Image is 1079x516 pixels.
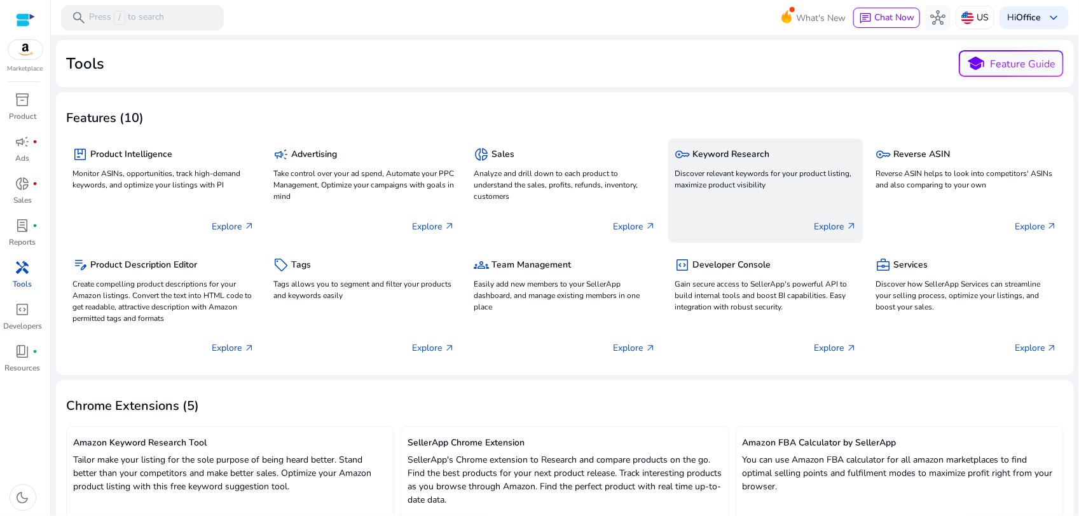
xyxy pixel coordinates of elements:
[15,490,31,505] span: dark_mode
[846,343,856,353] span: arrow_outward
[66,55,104,73] h2: Tools
[8,40,43,59] img: amazon.svg
[692,260,771,271] h5: Developer Console
[930,10,945,25] span: hub
[33,139,38,144] span: fiber_manual_record
[15,260,31,275] span: handyman
[66,398,199,414] h3: Chrome Extensions (5)
[9,111,36,122] p: Product
[925,5,951,31] button: hub
[72,147,88,162] span: package
[613,220,656,233] p: Explore
[874,11,914,24] span: Chat Now
[846,221,856,231] span: arrow_outward
[961,11,974,24] img: us.svg
[474,278,656,313] p: Easily add new members to your SellerApp dashboard, and manage existing members in one place
[977,6,989,29] p: US
[743,438,1057,449] h5: Amazon FBA Calculator by SellerApp
[33,223,38,228] span: fiber_manual_record
[72,168,254,191] p: Monitor ASINs, opportunities, track high-demand keywords, and optimize your listings with PI
[859,12,872,25] span: chat
[15,344,31,359] span: book_4
[15,134,31,149] span: campaign
[114,11,125,25] span: /
[967,55,986,73] span: school
[10,236,36,248] p: Reports
[273,278,455,301] p: Tags allows you to segment and filter your products and keywords easily
[675,257,690,273] span: code_blocks
[675,168,856,191] p: Discover relevant keywords for your product listing, maximize product visibility
[876,278,1057,313] p: Discover how SellerApp Services can streamline your selling process, optimize your listings, and ...
[675,278,856,313] p: Gain secure access to SellerApp's powerful API to build internal tools and boost BI capabilities....
[73,453,387,493] p: Tailor make your listing for the sole purpose of being heard better. Stand better than your compe...
[244,343,254,353] span: arrow_outward
[72,278,254,324] p: Create compelling product descriptions for your Amazon listings. Convert the text into HTML code ...
[445,343,455,353] span: arrow_outward
[492,149,515,160] h5: Sales
[675,147,690,162] span: key
[16,153,30,164] p: Ads
[291,149,337,160] h5: Advertising
[8,64,43,74] p: Marketplace
[474,147,490,162] span: donut_small
[90,149,172,160] h5: Product Intelligence
[814,341,856,355] p: Explore
[645,221,656,231] span: arrow_outward
[15,176,31,191] span: donut_small
[273,257,289,273] span: sell
[893,149,950,160] h5: Reverse ASIN
[273,168,455,202] p: Take control over your ad spend, Automate your PPC Management, Optimize your campaigns with goals...
[73,438,387,449] h5: Amazon Keyword Research Tool
[3,320,42,332] p: Developers
[814,220,856,233] p: Explore
[90,260,197,271] h5: Product Description Editor
[13,194,32,206] p: Sales
[1047,343,1057,353] span: arrow_outward
[959,50,1064,77] button: schoolFeature Guide
[273,147,289,162] span: campaign
[33,181,38,186] span: fiber_manual_record
[1016,11,1041,24] b: Office
[743,453,1057,493] p: You can use Amazon FBA calculator for all amazon marketplaces to find optimal selling points and ...
[1015,341,1057,355] p: Explore
[413,341,455,355] p: Explore
[991,57,1056,72] p: Feature Guide
[13,278,32,290] p: Tools
[244,221,254,231] span: arrow_outward
[474,257,490,273] span: groups
[876,147,891,162] span: key
[445,221,455,231] span: arrow_outward
[408,453,722,506] p: SellerApp's Chrome extension to Research and compare products on the go. Find the best products f...
[876,168,1057,191] p: Reverse ASIN helps to look into competitors' ASINs and also comparing to your own
[413,220,455,233] p: Explore
[291,260,311,271] h5: Tags
[15,302,31,317] span: code_blocks
[1015,220,1057,233] p: Explore
[71,10,86,25] span: search
[876,257,891,273] span: business_center
[408,438,722,449] h5: SellerApp Chrome Extension
[33,349,38,354] span: fiber_manual_record
[893,260,928,271] h5: Services
[853,8,920,28] button: chatChat Now
[15,92,31,107] span: inventory_2
[613,341,656,355] p: Explore
[692,149,769,160] h5: Keyword Research
[66,111,144,126] h3: Features (10)
[15,218,31,233] span: lab_profile
[1007,13,1041,22] p: Hi
[1046,10,1061,25] span: keyboard_arrow_down
[89,11,164,25] p: Press to search
[5,362,41,374] p: Resources
[212,341,254,355] p: Explore
[212,220,254,233] p: Explore
[1047,221,1057,231] span: arrow_outward
[474,168,656,202] p: Analyze and drill down to each product to understand the sales, profits, refunds, inventory, cust...
[645,343,656,353] span: arrow_outward
[492,260,572,271] h5: Team Management
[796,7,846,29] span: What's New
[72,257,88,273] span: edit_note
